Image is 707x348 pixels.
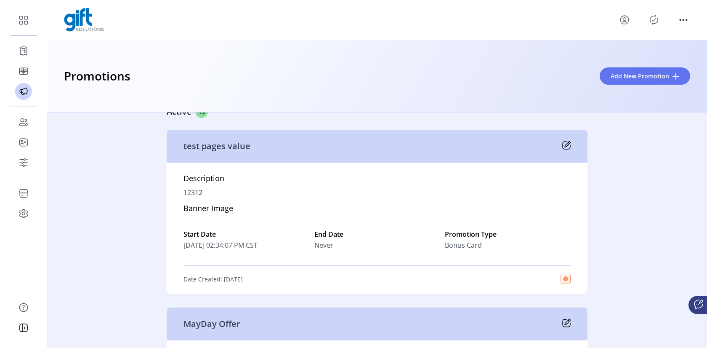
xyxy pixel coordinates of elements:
[183,187,202,198] p: 12312
[445,229,571,239] label: Promotion Type
[183,240,309,250] span: [DATE] 02:34:07 PM CST
[183,229,309,239] label: Start Date
[445,240,482,250] span: Bonus Card
[64,67,130,86] h3: Promotions
[183,203,233,217] h5: Banner Image
[677,13,690,27] button: menu
[314,240,333,250] span: Never
[183,140,250,153] p: test pages value
[64,8,104,32] img: logo
[183,318,240,330] p: MayDay Offer
[183,275,243,284] p: Date Created: [DATE]
[647,13,661,27] button: Publisher Panel
[618,13,631,27] button: menu
[600,67,690,85] button: Add New Promotion
[611,72,669,80] span: Add New Promotion
[314,229,440,239] label: End Date
[183,173,224,187] h5: Description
